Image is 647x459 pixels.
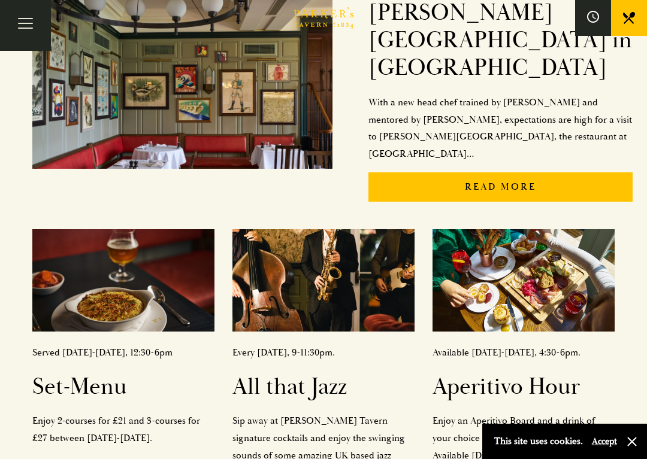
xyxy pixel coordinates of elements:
[592,436,617,447] button: Accept
[494,433,583,450] p: This site uses cookies.
[32,412,214,447] p: Enjoy 2-courses for £21 and 3-courses for £27 between [DATE]-[DATE].
[232,373,415,401] h2: All that Jazz
[368,94,633,163] p: With a new head chef trained by [PERSON_NAME] and mentored by [PERSON_NAME], expectations are hig...
[232,344,415,361] p: Every [DATE], 9-11:30pm.
[32,344,214,361] p: Served [DATE]-[DATE], 12:30-6pm
[433,344,615,361] p: Available [DATE]-[DATE], 4:30-6pm.
[626,436,638,448] button: Close and accept
[32,373,214,401] h2: Set-Menu
[433,373,615,401] h2: Aperitivo Hour
[32,229,214,447] a: Served [DATE]-[DATE], 12:30-6pmSet-MenuEnjoy 2-courses for £21 and 3-courses for £27 between [DAT...
[368,172,633,202] p: Read More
